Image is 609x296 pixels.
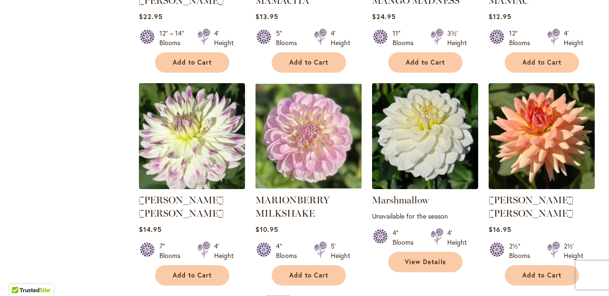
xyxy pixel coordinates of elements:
[372,12,396,21] span: $24.95
[173,58,212,67] span: Add to Cart
[489,83,595,189] img: Mary Jo
[272,265,346,286] button: Add to Cart
[372,182,478,191] a: Marshmallow
[272,52,346,73] button: Add to Cart
[7,262,34,289] iframe: Launch Accessibility Center
[489,225,511,234] span: $16.95
[489,194,573,219] a: [PERSON_NAME] [PERSON_NAME]
[405,258,446,266] span: View Details
[139,194,224,219] a: [PERSON_NAME] [PERSON_NAME]
[522,271,561,279] span: Add to Cart
[276,29,303,48] div: 5" Blooms
[505,52,579,73] button: Add to Cart
[372,83,478,189] img: Marshmallow
[214,29,234,48] div: 4' Height
[564,29,583,48] div: 4' Height
[447,228,467,247] div: 4' Height
[372,194,429,206] a: Marshmallow
[255,182,362,191] a: MARIONBERRY MILKSHAKE
[139,12,163,21] span: $22.95
[372,211,478,220] p: Unavailable for the season
[331,29,350,48] div: 4' Height
[505,265,579,286] button: Add to Cart
[489,12,511,21] span: $12.95
[159,29,186,48] div: 12" – 14" Blooms
[214,241,234,260] div: 4' Height
[331,241,350,260] div: 5' Height
[489,182,595,191] a: Mary Jo
[388,252,462,272] a: View Details
[155,265,229,286] button: Add to Cart
[447,29,467,48] div: 3½' Height
[406,58,445,67] span: Add to Cart
[139,182,245,191] a: MARGARET ELLEN
[388,52,462,73] button: Add to Cart
[289,58,328,67] span: Add to Cart
[276,241,303,260] div: 4" Blooms
[522,58,561,67] span: Add to Cart
[255,194,330,219] a: MARIONBERRY MILKSHAKE
[255,225,278,234] span: $10.95
[159,241,186,260] div: 7" Blooms
[564,241,583,260] div: 2½' Height
[393,29,419,48] div: 11" Blooms
[393,228,419,247] div: 4" Blooms
[255,12,278,21] span: $13.95
[139,83,245,189] img: MARGARET ELLEN
[139,225,162,234] span: $14.95
[509,29,536,48] div: 12" Blooms
[155,52,229,73] button: Add to Cart
[509,241,536,260] div: 2½" Blooms
[255,83,362,189] img: MARIONBERRY MILKSHAKE
[289,271,328,279] span: Add to Cart
[173,271,212,279] span: Add to Cart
